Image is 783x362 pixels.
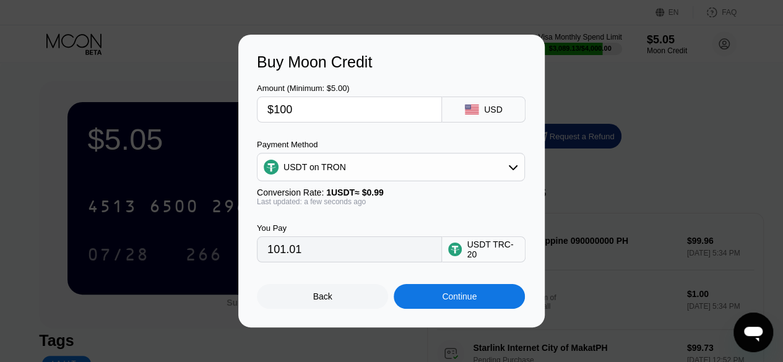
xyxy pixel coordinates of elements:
[267,97,431,122] input: $0.00
[257,155,524,179] div: USDT on TRON
[467,239,519,259] div: USDT TRC-20
[394,284,525,309] div: Continue
[257,140,525,149] div: Payment Method
[283,162,346,172] div: USDT on TRON
[257,284,388,309] div: Back
[257,197,525,206] div: Last updated: a few seconds ago
[326,187,384,197] span: 1 USDT ≈ $0.99
[733,312,773,352] iframe: Button to launch messaging window
[257,223,442,233] div: You Pay
[257,53,526,71] div: Buy Moon Credit
[442,291,477,301] div: Continue
[257,84,442,93] div: Amount (Minimum: $5.00)
[484,105,503,114] div: USD
[313,291,332,301] div: Back
[257,187,525,197] div: Conversion Rate:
